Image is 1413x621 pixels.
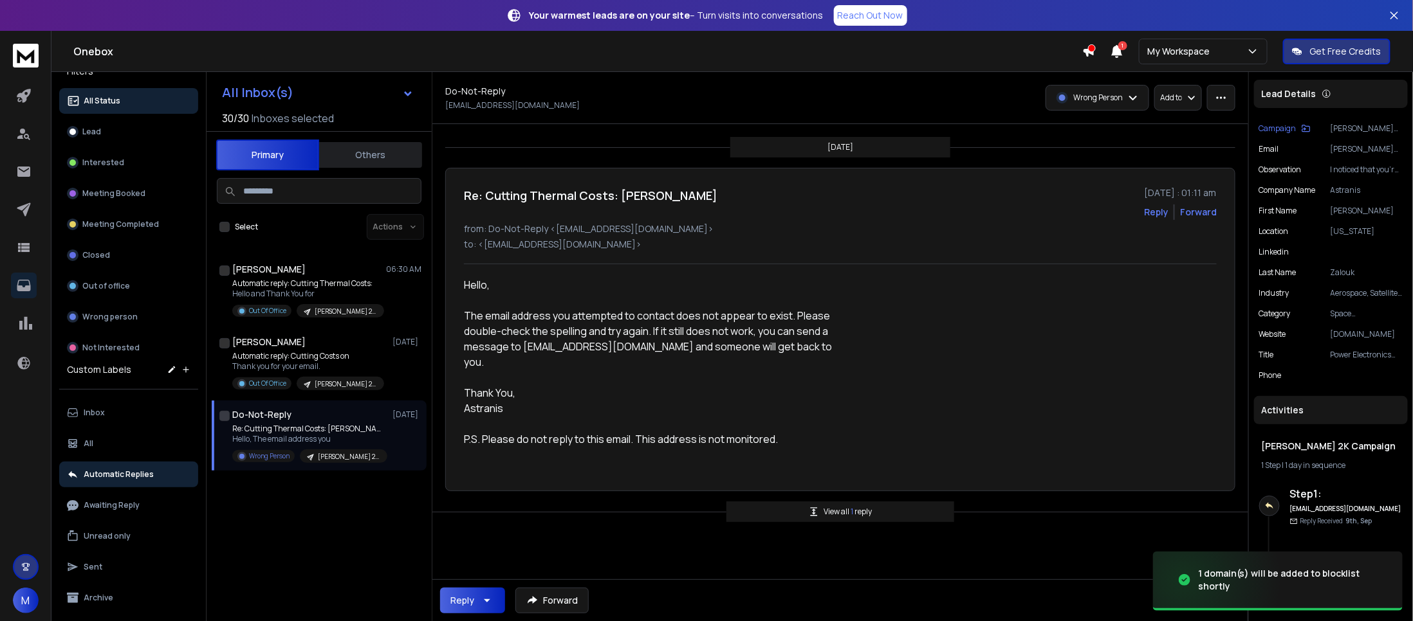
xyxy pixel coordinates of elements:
p: Reach Out Now [838,9,903,22]
a: Reach Out Now [834,5,907,26]
button: Not Interested [59,335,198,361]
p: All Status [84,96,120,106]
p: Meeting Booked [82,188,145,199]
div: Reply [450,594,474,607]
p: [DATE] [392,337,421,347]
label: Select [235,222,258,232]
span: 1 [851,506,855,517]
p: Automatic reply: Cutting Costs on [232,351,384,361]
span: 30 / 30 [222,111,249,126]
p: Hello and Thank You for [232,289,384,299]
p: Inbox [84,408,105,418]
button: Campaign [1259,123,1311,134]
p: [PERSON_NAME] 2K Campaign [315,379,376,389]
p: [PERSON_NAME] 2K Campaign [1331,123,1403,134]
p: Get Free Credits [1310,45,1381,58]
p: Closed [82,250,110,260]
p: Reply Received [1300,516,1372,526]
img: image [1153,542,1282,618]
h6: Step 1 : [1290,486,1403,501]
p: [DATE] [827,142,853,152]
p: Company Name [1259,185,1316,195]
button: Reply [440,588,505,613]
button: Others [319,141,422,169]
p: Power Electronics Associate Engineer [1331,350,1403,360]
button: All Inbox(s) [212,80,424,105]
button: Get Free Credits [1283,39,1390,64]
button: Lead [59,119,198,145]
p: linkedin [1259,247,1289,257]
p: website [1259,329,1286,339]
h3: Custom Labels [67,363,131,376]
button: M [13,588,39,613]
h1: [PERSON_NAME] 2K Campaign [1262,440,1400,453]
button: Meeting Booked [59,181,198,206]
p: Lead Details [1262,87,1316,100]
button: Closed [59,242,198,268]
p: Last Name [1259,267,1297,278]
p: Sent [84,562,102,572]
p: [PERSON_NAME] 2K Campaign [318,452,380,462]
p: title [1259,350,1274,360]
p: I noticed that you're a Power Electronics Associate Engineer at [GEOGRAPHIC_DATA] which focuses o... [1331,165,1403,175]
h1: Do-Not-Reply [232,408,291,421]
button: All [59,431,198,456]
h6: [EMAIL_ADDRESS][DOMAIN_NAME] [1290,504,1403,514]
p: Campaign [1259,123,1297,134]
p: Out of office [82,281,130,291]
p: Meeting Completed [82,219,159,230]
p: All [84,438,93,449]
p: Re: Cutting Thermal Costs: [PERSON_NAME] [232,424,387,434]
p: [PERSON_NAME][EMAIL_ADDRESS][DOMAIN_NAME] [1331,144,1403,154]
p: Awaiting Reply [84,500,140,510]
p: to: <[EMAIL_ADDRESS][DOMAIN_NAME]> [464,238,1217,251]
button: Interested [59,150,198,175]
p: Hello, The email address you [232,434,387,444]
p: Automatic reply: Cutting Thermal Costs: [232,278,384,289]
p: category [1259,309,1291,319]
p: Wrong person [82,312,138,322]
p: Wrong Person [1073,93,1123,103]
h3: Inboxes selected [252,111,334,126]
button: Wrong person [59,304,198,330]
button: Reply [1144,206,1168,219]
h1: [PERSON_NAME] [232,336,306,348]
p: Lead [82,127,101,137]
span: 1 day in sequence [1286,460,1346,471]
p: Astranis [1331,185,1403,195]
p: location [1259,226,1289,237]
h1: Re: Cutting Thermal Costs: [PERSON_NAME] [464,186,717,204]
p: Archive [84,593,113,603]
button: Sent [59,554,198,580]
p: [PERSON_NAME] [1331,206,1403,216]
div: Forward [1180,206,1217,219]
p: Automatic Replies [84,469,154,480]
button: Forward [515,588,589,613]
p: Zalouk [1331,267,1403,278]
p: [US_STATE] [1331,226,1403,237]
p: [DATE] [392,410,421,420]
strong: Your warmest leads are on your site [530,9,690,21]
p: Aerospace, Satellite Technology [1331,288,1403,298]
p: [PERSON_NAME] 2K Campaign [315,307,376,316]
button: Awaiting Reply [59,492,198,518]
button: Primary [216,139,319,170]
p: [DATE] : 01:11 am [1144,186,1217,199]
button: Archive [59,585,198,611]
div: Hello, The email address you attempted to contact does not appear to exist. Please double-check t... [464,277,850,473]
button: Out of office [59,273,198,299]
button: All Status [59,88,198,114]
p: Add to [1160,93,1182,103]
h1: All Inbox(s) [222,86,293,99]
button: Meeting Completed [59,212,198,237]
h1: [PERSON_NAME] [232,263,306,276]
button: Unread only [59,523,198,549]
p: 06:30 AM [386,264,421,274]
p: observation [1259,165,1302,175]
span: 1 [1118,41,1127,50]
p: Unread only [84,531,131,541]
div: | [1262,460,1400,471]
p: Not Interested [82,343,140,353]
p: First Name [1259,206,1297,216]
